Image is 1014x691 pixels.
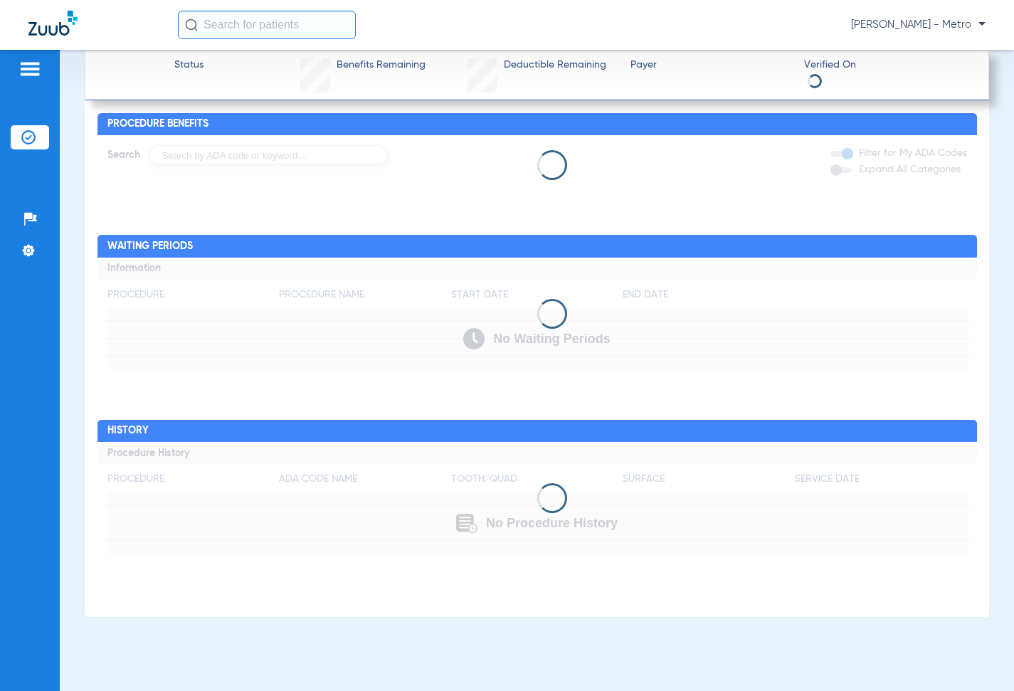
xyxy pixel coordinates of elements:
input: Search for patients [178,11,356,39]
iframe: Chat Widget [943,623,1014,691]
img: Search Icon [185,19,198,31]
span: [PERSON_NAME] - Metro [851,18,986,32]
span: Status [174,58,204,73]
span: Payer [630,58,792,73]
img: hamburger-icon [19,60,41,78]
h2: Waiting Periods [97,235,977,258]
span: Benefits Remaining [337,58,426,73]
h2: Procedure Benefits [97,113,977,136]
img: Zuub Logo [28,11,78,36]
span: Deductible Remaining [504,58,606,73]
h2: History [97,420,977,443]
span: Verified On [804,58,966,73]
